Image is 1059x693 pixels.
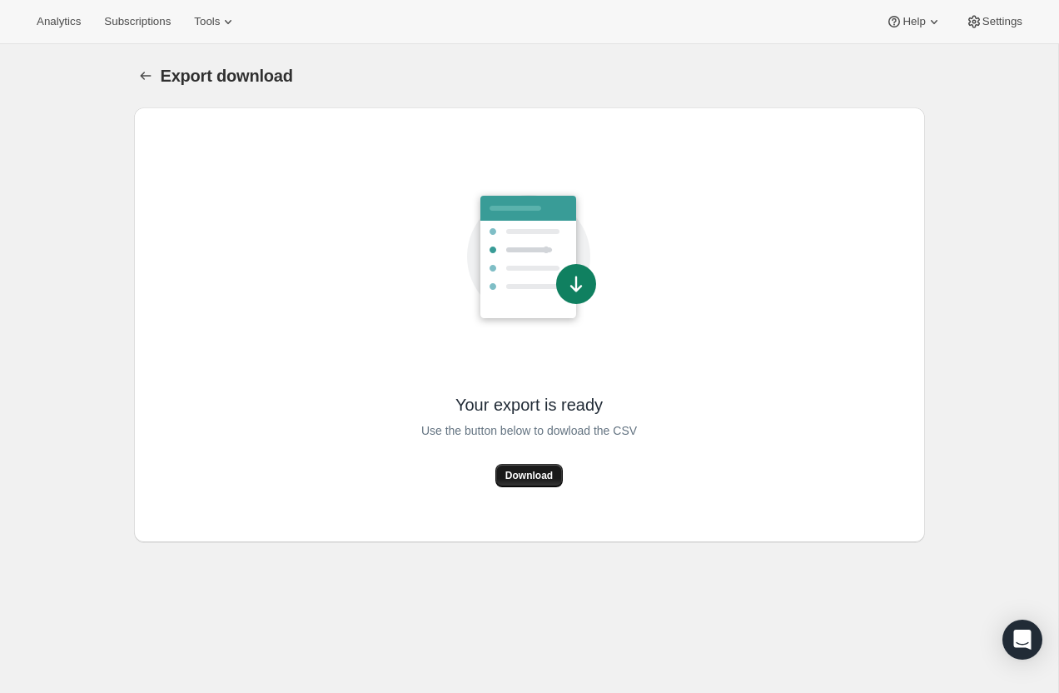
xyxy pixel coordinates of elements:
[37,15,81,28] span: Analytics
[421,421,637,441] span: Use the button below to dowload the CSV
[495,464,563,487] button: Download
[876,10,952,33] button: Help
[194,15,220,28] span: Tools
[161,67,293,85] span: Export download
[27,10,91,33] button: Analytics
[1002,620,1042,660] div: Open Intercom Messenger
[134,64,157,87] button: Export download
[184,10,246,33] button: Tools
[94,10,181,33] button: Subscriptions
[956,10,1032,33] button: Settings
[455,394,603,416] span: Your export is ready
[505,469,553,482] span: Download
[982,15,1022,28] span: Settings
[104,15,171,28] span: Subscriptions
[902,15,925,28] span: Help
